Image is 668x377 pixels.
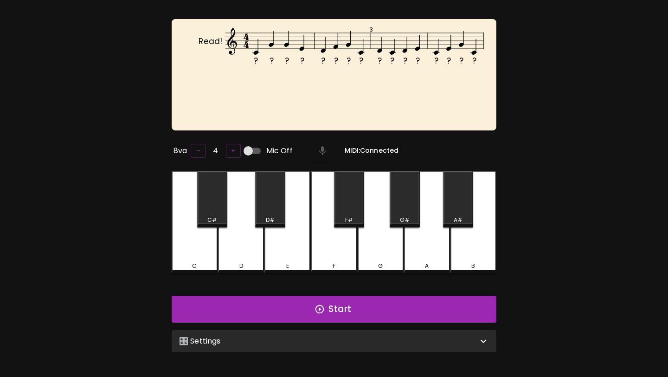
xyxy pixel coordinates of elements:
text: ? [416,55,420,66]
div: E [286,262,289,270]
div: A [425,262,429,270]
div: G# [400,216,410,224]
text: ? [473,55,477,66]
text: ? [300,55,304,66]
text: ? [391,55,395,66]
div: D [239,262,243,270]
div: C [192,262,197,270]
text: ? [254,55,258,66]
text: ? [435,55,439,66]
div: C# [207,216,217,224]
text: ? [360,55,364,66]
text: ? [270,55,274,66]
text: ? [378,55,382,66]
div: G [378,262,383,270]
h6: MIDI: Connected [345,146,398,156]
div: F [333,262,335,270]
button: – [191,144,206,158]
div: F# [345,216,353,224]
text: ? [460,55,464,66]
text: 3 [370,26,373,33]
span: Mic Off [266,145,293,156]
text: ? [285,55,289,66]
text: Read! [199,36,223,47]
text: ? [334,55,338,66]
h6: 4 [213,144,218,157]
text: ? [347,55,351,66]
div: B [471,262,475,270]
div: A# [454,216,462,224]
text: ? [404,55,408,66]
h6: 8va [173,144,187,157]
p: 🎛️ Settings [179,336,221,347]
text: ? [447,55,451,66]
text: ? [321,55,326,66]
button: + [226,144,241,158]
div: D# [266,216,275,224]
button: Start [172,296,496,323]
div: 🎛️ Settings [172,330,496,352]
